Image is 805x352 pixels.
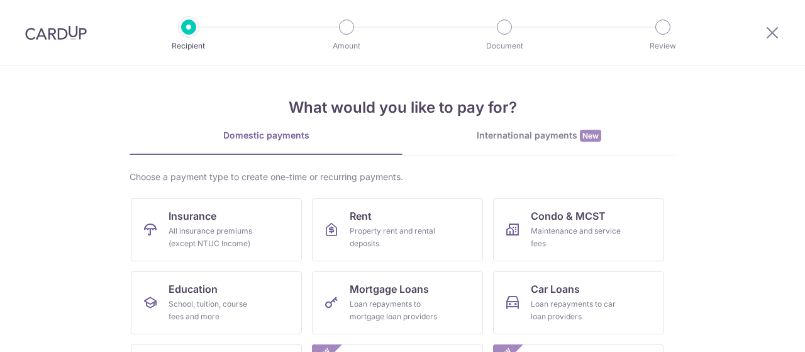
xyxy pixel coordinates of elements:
div: Domestic payments [130,129,402,142]
div: School, tuition, course fees and more [169,298,259,323]
span: New [580,130,601,142]
div: Choose a payment type to create one-time or recurring payments. [130,171,675,183]
span: Car Loans [531,281,580,297]
a: Car LoansLoan repayments to car loan providers [493,271,664,334]
div: Loan repayments to car loan providers [531,298,621,323]
p: Document [458,40,551,52]
a: EducationSchool, tuition, course fees and more [131,271,302,334]
h4: What would you like to pay for? [130,96,675,119]
span: Rent [350,208,372,224]
p: Review [616,40,709,52]
iframe: Opens a widget where you can find more information [724,314,792,346]
a: InsuranceAll insurance premiums (except NTUC Income) [131,198,302,261]
div: Maintenance and service fees [531,225,621,250]
p: Amount [300,40,393,52]
img: CardUp [25,25,87,40]
span: Mortgage Loans [350,281,429,297]
p: Recipient [142,40,235,52]
span: Condo & MCST [531,208,606,224]
div: Property rent and rental deposits [350,225,440,250]
a: Condo & MCSTMaintenance and service fees [493,198,664,261]
span: Insurance [169,208,216,224]
a: Mortgage LoansLoan repayments to mortgage loan providers [312,271,483,334]
div: Loan repayments to mortgage loan providers [350,298,440,323]
a: RentProperty rent and rental deposits [312,198,483,261]
span: Education [169,281,218,297]
div: International payments [402,129,675,142]
div: All insurance premiums (except NTUC Income) [169,225,259,250]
